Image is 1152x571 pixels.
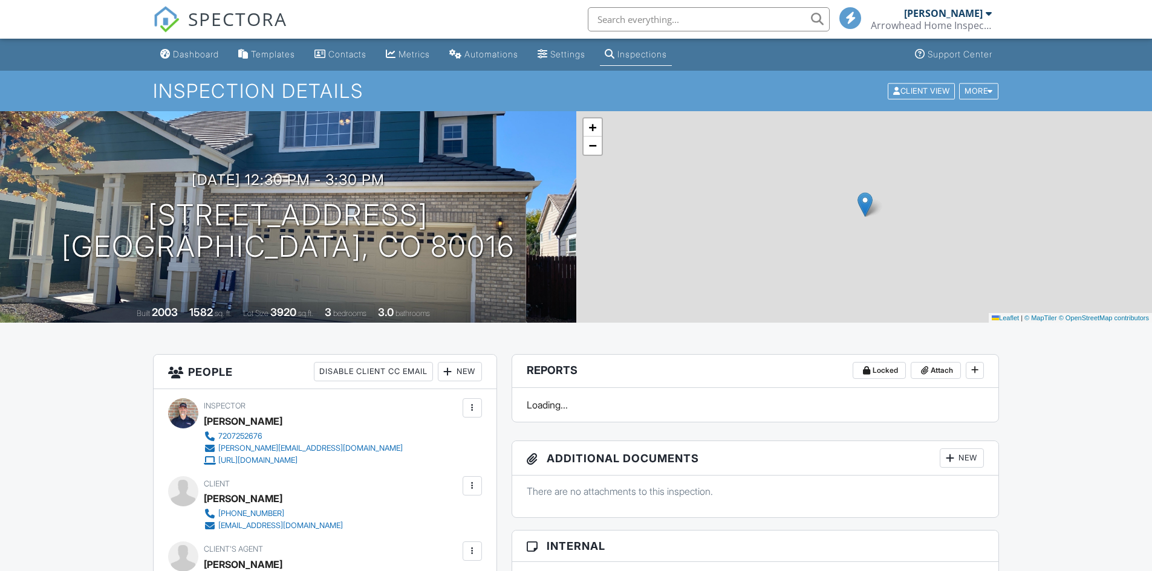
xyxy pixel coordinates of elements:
[444,44,523,66] a: Automations (Basic)
[992,314,1019,321] a: Leaflet
[928,49,992,59] div: Support Center
[871,19,992,31] div: Arrowhead Home Inspections, LLC
[857,192,873,217] img: Marker
[904,7,983,19] div: [PERSON_NAME]
[137,309,150,318] span: Built
[154,355,496,389] h3: People
[512,441,999,476] h3: Additional Documents
[152,306,178,318] div: 2003
[270,306,296,318] div: 3920
[153,16,287,42] a: SPECTORA
[218,444,403,453] div: [PERSON_NAME][EMAIL_ADDRESS][DOMAIN_NAME]
[584,137,602,155] a: Zoom out
[395,309,430,318] span: bathrooms
[1021,314,1023,321] span: |
[464,49,518,59] div: Automations
[243,309,268,318] span: Lot Size
[588,120,596,135] span: +
[215,309,232,318] span: sq. ft.
[940,448,984,468] div: New
[527,485,984,498] p: There are no attachments to this inspection.
[192,172,385,188] h3: [DATE] 12:30 pm - 3:30 pm
[512,531,999,562] h3: Internal
[325,306,331,318] div: 3
[218,521,343,531] div: [EMAIL_ADDRESS][DOMAIN_NAME]
[233,44,300,66] a: Templates
[328,49,366,59] div: Contacts
[204,401,246,410] span: Inspector
[584,118,602,137] a: Zoom in
[600,44,672,66] a: Inspections
[251,49,295,59] div: Templates
[204,412,282,430] div: [PERSON_NAME]
[153,80,1000,102] h1: Inspection Details
[550,49,585,59] div: Settings
[204,489,282,508] div: [PERSON_NAME]
[333,309,366,318] span: bedrooms
[399,49,430,59] div: Metrics
[314,362,433,381] div: Disable Client CC Email
[204,544,263,553] span: Client's Agent
[1024,314,1057,321] a: © MapTiler
[204,479,230,488] span: Client
[155,44,224,66] a: Dashboard
[173,49,219,59] div: Dashboard
[204,454,403,466] a: [URL][DOMAIN_NAME]
[378,306,394,318] div: 3.0
[1059,314,1149,321] a: © OpenStreetMap contributors
[298,309,313,318] span: sq.ft.
[588,7,830,31] input: Search everything...
[910,44,997,66] a: Support Center
[204,430,403,442] a: 7207252676
[617,49,667,59] div: Inspections
[438,362,482,381] div: New
[153,6,180,33] img: The Best Home Inspection Software - Spectora
[533,44,590,66] a: Settings
[189,306,213,318] div: 1582
[381,44,435,66] a: Metrics
[888,83,955,99] div: Client View
[218,431,262,441] div: 7207252676
[588,138,596,153] span: −
[204,442,403,454] a: [PERSON_NAME][EMAIL_ADDRESS][DOMAIN_NAME]
[188,6,287,31] span: SPECTORA
[887,86,958,95] a: Client View
[204,520,343,532] a: [EMAIL_ADDRESS][DOMAIN_NAME]
[310,44,371,66] a: Contacts
[62,199,515,263] h1: [STREET_ADDRESS] [GEOGRAPHIC_DATA], CO 80016
[218,456,298,465] div: [URL][DOMAIN_NAME]
[218,509,284,518] div: [PHONE_NUMBER]
[959,83,998,99] div: More
[204,508,343,520] a: [PHONE_NUMBER]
